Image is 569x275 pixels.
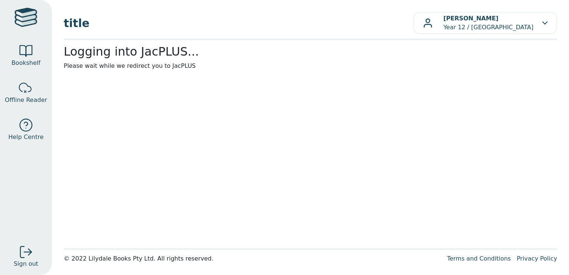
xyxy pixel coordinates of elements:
[14,259,38,268] span: Sign out
[64,44,557,59] h2: Logging into JacPLUS...
[443,15,499,22] b: [PERSON_NAME]
[413,12,557,34] button: [PERSON_NAME]Year 12 / [GEOGRAPHIC_DATA]
[5,96,47,105] span: Offline Reader
[517,255,557,262] a: Privacy Policy
[447,255,511,262] a: Terms and Conditions
[11,59,40,67] span: Bookshelf
[8,133,43,142] span: Help Centre
[64,62,557,70] p: Please wait while we redirect you to JacPLUS
[64,254,441,263] div: © 2022 Lilydale Books Pty Ltd. All rights reserved.
[443,14,533,32] p: Year 12 / [GEOGRAPHIC_DATA]
[64,15,413,32] span: title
